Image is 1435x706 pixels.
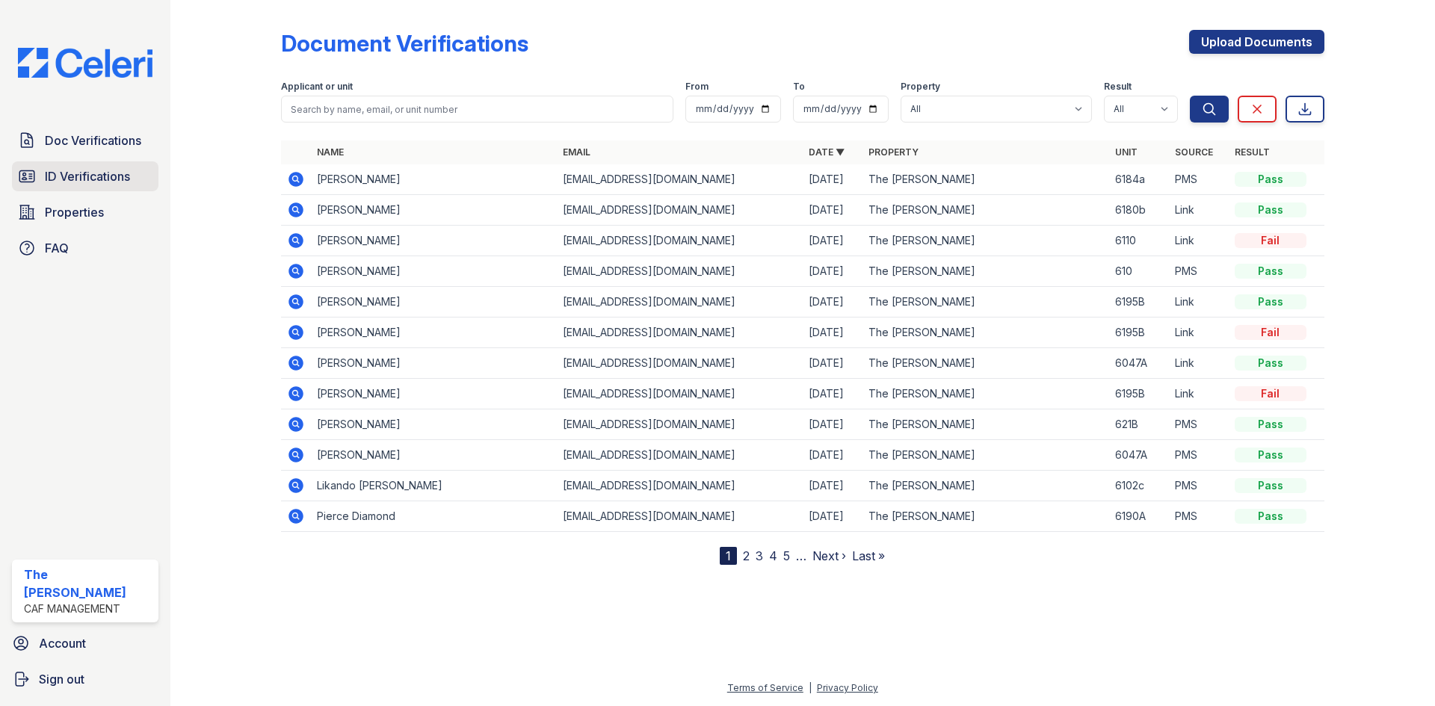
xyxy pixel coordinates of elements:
td: [DATE] [803,287,862,318]
td: [DATE] [803,409,862,440]
td: [PERSON_NAME] [311,440,557,471]
img: CE_Logo_Blue-a8612792a0a2168367f1c8372b55b34899dd931a85d93a1a3d3e32e68fde9ad4.png [6,48,164,78]
a: Terms of Service [727,682,803,693]
td: [DATE] [803,226,862,256]
a: Account [6,628,164,658]
div: Pass [1235,417,1306,432]
span: Sign out [39,670,84,688]
a: Source [1175,146,1213,158]
div: Fail [1235,233,1306,248]
a: ID Verifications [12,161,158,191]
td: 6110 [1109,226,1169,256]
a: Email [563,146,590,158]
td: [PERSON_NAME] [311,195,557,226]
td: [DATE] [803,256,862,287]
td: [PERSON_NAME] [311,287,557,318]
td: [EMAIL_ADDRESS][DOMAIN_NAME] [557,409,803,440]
td: PMS [1169,256,1229,287]
td: The [PERSON_NAME] [862,409,1108,440]
td: 6195B [1109,318,1169,348]
a: Upload Documents [1189,30,1324,54]
div: Pass [1235,509,1306,524]
td: 6047A [1109,440,1169,471]
a: Sign out [6,664,164,694]
span: Account [39,634,86,652]
td: The [PERSON_NAME] [862,471,1108,501]
label: Result [1104,81,1132,93]
input: Search by name, email, or unit number [281,96,673,123]
td: PMS [1169,164,1229,195]
td: [DATE] [803,440,862,471]
a: FAQ [12,233,158,263]
a: Properties [12,197,158,227]
a: Unit [1115,146,1138,158]
td: [EMAIL_ADDRESS][DOMAIN_NAME] [557,287,803,318]
td: The [PERSON_NAME] [862,195,1108,226]
td: PMS [1169,440,1229,471]
label: Applicant or unit [281,81,353,93]
td: [DATE] [803,501,862,532]
div: Pass [1235,172,1306,187]
td: The [PERSON_NAME] [862,287,1108,318]
a: 3 [756,548,763,563]
td: Link [1169,348,1229,379]
td: [DATE] [803,471,862,501]
span: Properties [45,203,104,221]
td: [EMAIL_ADDRESS][DOMAIN_NAME] [557,256,803,287]
a: Doc Verifications [12,126,158,155]
div: Pass [1235,202,1306,217]
a: Next › [812,548,846,563]
div: CAF Management [24,601,152,616]
td: The [PERSON_NAME] [862,164,1108,195]
td: [EMAIL_ADDRESS][DOMAIN_NAME] [557,226,803,256]
span: FAQ [45,239,69,257]
div: Fail [1235,386,1306,401]
a: Name [317,146,344,158]
div: Fail [1235,325,1306,340]
td: The [PERSON_NAME] [862,348,1108,379]
td: [EMAIL_ADDRESS][DOMAIN_NAME] [557,318,803,348]
td: 6180b [1109,195,1169,226]
td: [DATE] [803,348,862,379]
td: 6195B [1109,287,1169,318]
div: Pass [1235,264,1306,279]
td: [EMAIL_ADDRESS][DOMAIN_NAME] [557,471,803,501]
td: [EMAIL_ADDRESS][DOMAIN_NAME] [557,501,803,532]
div: | [809,682,812,693]
td: The [PERSON_NAME] [862,440,1108,471]
div: Pass [1235,294,1306,309]
td: [EMAIL_ADDRESS][DOMAIN_NAME] [557,348,803,379]
td: Link [1169,195,1229,226]
td: [PERSON_NAME] [311,318,557,348]
label: From [685,81,709,93]
td: [DATE] [803,379,862,409]
td: 6190A [1109,501,1169,532]
a: Property [868,146,919,158]
a: Result [1235,146,1270,158]
td: [PERSON_NAME] [311,409,557,440]
td: The [PERSON_NAME] [862,256,1108,287]
td: The [PERSON_NAME] [862,226,1108,256]
label: To [793,81,805,93]
td: Likando [PERSON_NAME] [311,471,557,501]
td: [PERSON_NAME] [311,379,557,409]
td: 610 [1109,256,1169,287]
td: [PERSON_NAME] [311,164,557,195]
td: PMS [1169,501,1229,532]
div: Pass [1235,478,1306,493]
a: Last » [852,548,885,563]
a: 4 [769,548,777,563]
td: [DATE] [803,164,862,195]
td: 621B [1109,409,1169,440]
td: 6047A [1109,348,1169,379]
label: Property [901,81,940,93]
td: [EMAIL_ADDRESS][DOMAIN_NAME] [557,164,803,195]
td: [EMAIL_ADDRESS][DOMAIN_NAME] [557,440,803,471]
td: The [PERSON_NAME] [862,318,1108,348]
td: The [PERSON_NAME] [862,501,1108,532]
div: Pass [1235,448,1306,462]
td: Link [1169,226,1229,256]
td: Link [1169,318,1229,348]
td: [EMAIL_ADDRESS][DOMAIN_NAME] [557,195,803,226]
